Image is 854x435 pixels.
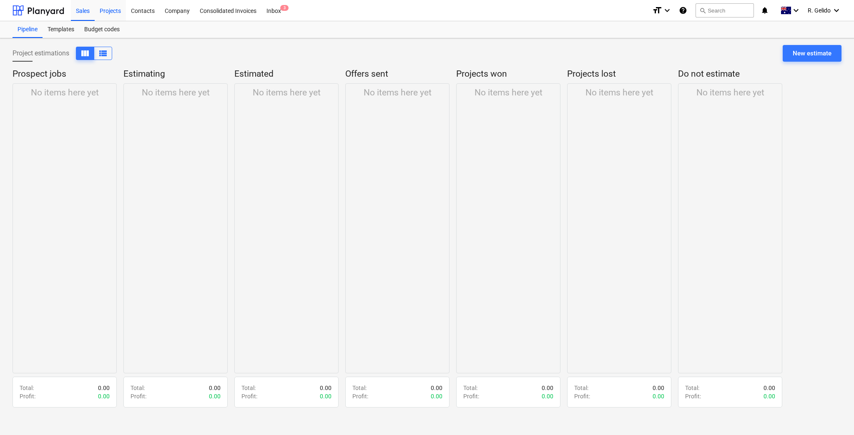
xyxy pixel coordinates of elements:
p: Offers sent [345,68,446,80]
p: Profit : [574,392,590,400]
i: notifications [761,5,769,15]
span: search [699,7,706,14]
i: keyboard_arrow_down [662,5,672,15]
p: 0.00 [209,392,221,400]
p: Profit : [463,392,479,400]
p: 0.00 [98,392,110,400]
p: Do not estimate [678,68,779,80]
span: 3 [280,5,289,11]
p: Total : [574,384,588,392]
p: Estimated [234,68,335,80]
p: Profit : [241,392,257,400]
div: Project estimations [13,47,112,60]
i: keyboard_arrow_down [831,5,841,15]
p: No items here yet [696,87,764,99]
i: Knowledge base [679,5,687,15]
i: keyboard_arrow_down [791,5,801,15]
button: New estimate [783,45,841,62]
span: View as columns [98,48,108,58]
p: Profit : [352,392,368,400]
p: Total : [685,384,699,392]
p: No items here yet [142,87,210,99]
p: Prospect jobs [13,68,113,80]
p: Profit : [20,392,35,400]
p: Estimating [123,68,224,80]
iframe: Chat Widget [812,395,854,435]
p: Profit : [131,392,146,400]
p: No items here yet [475,87,543,99]
p: Total : [131,384,145,392]
p: 0.00 [653,384,664,392]
p: 0.00 [764,392,775,400]
p: Total : [241,384,256,392]
p: 0.00 [542,392,553,400]
p: 0.00 [320,384,332,392]
a: Budget codes [79,21,125,38]
p: Projects lost [567,68,668,80]
p: 0.00 [542,384,553,392]
p: No items here yet [585,87,653,99]
p: Total : [352,384,367,392]
p: 0.00 [98,384,110,392]
p: Total : [20,384,34,392]
i: format_size [652,5,662,15]
p: Total : [463,384,477,392]
p: No items here yet [253,87,321,99]
p: Profit : [685,392,701,400]
p: 0.00 [764,384,775,392]
a: Pipeline [13,21,43,38]
p: No items here yet [364,87,432,99]
p: 0.00 [431,392,442,400]
p: 0.00 [209,384,221,392]
span: R. Gelido [808,7,831,14]
p: 0.00 [653,392,664,400]
span: View as columns [80,48,90,58]
button: Search [696,3,754,17]
p: Projects won [456,68,557,80]
p: 0.00 [431,384,442,392]
div: New estimate [793,48,831,59]
a: Templates [43,21,79,38]
p: 0.00 [320,392,332,400]
p: No items here yet [31,87,99,99]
